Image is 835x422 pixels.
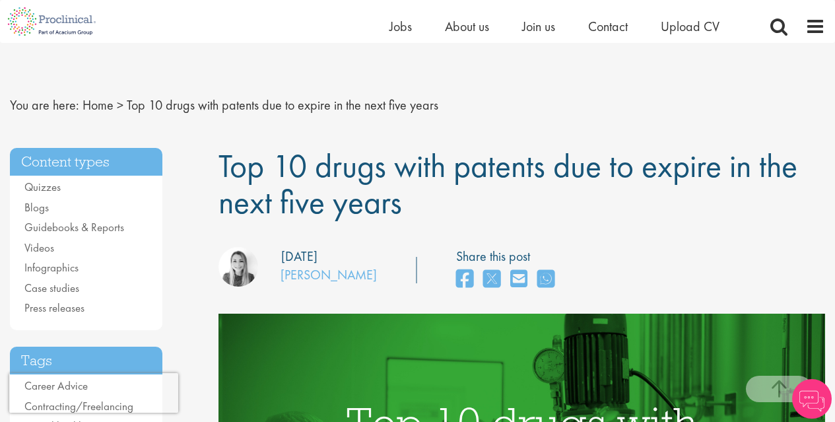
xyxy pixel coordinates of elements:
[24,260,79,275] a: Infographics
[456,265,473,294] a: share on facebook
[24,300,84,315] a: Press releases
[24,281,79,295] a: Case studies
[218,145,797,223] span: Top 10 drugs with patents due to expire in the next five years
[510,265,527,294] a: share on email
[117,96,123,114] span: >
[537,265,554,294] a: share on whats app
[456,247,561,266] label: Share this post
[661,18,719,35] a: Upload CV
[24,240,54,255] a: Videos
[792,379,832,419] img: Chatbot
[281,247,317,266] div: [DATE]
[10,148,162,176] h3: Content types
[218,247,258,287] img: Hannah Burke
[445,18,489,35] a: About us
[24,180,61,194] a: Quizzes
[10,347,162,375] h3: Tags
[24,220,124,234] a: Guidebooks & Reports
[389,18,412,35] a: Jobs
[522,18,555,35] a: Join us
[9,373,178,413] iframe: reCAPTCHA
[10,96,79,114] span: You are here:
[24,200,49,215] a: Blogs
[127,96,438,114] span: Top 10 drugs with patents due to expire in the next five years
[588,18,628,35] a: Contact
[24,399,133,413] a: Contracting/Freelancing
[483,265,500,294] a: share on twitter
[83,96,114,114] a: breadcrumb link
[281,266,377,283] a: [PERSON_NAME]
